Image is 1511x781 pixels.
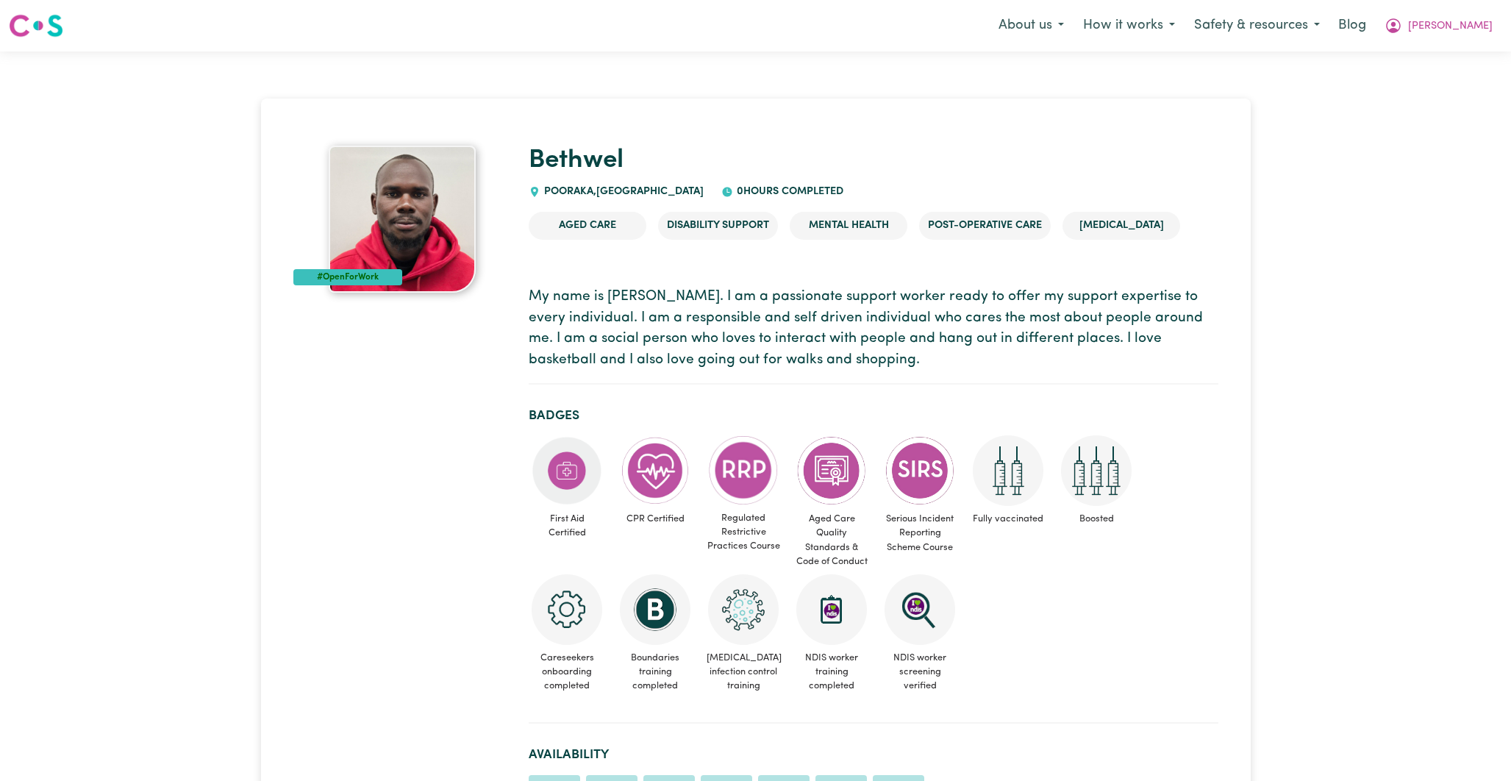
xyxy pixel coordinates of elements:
[793,645,870,699] span: NDIS worker training completed
[885,435,955,506] img: CS Academy: Serious Incident Reporting Scheme course completed
[1329,10,1375,42] a: Blog
[1058,506,1135,532] span: Boosted
[970,506,1046,532] span: Fully vaccinated
[919,212,1051,240] li: Post-operative care
[529,148,624,174] a: Bethwel
[529,645,605,699] span: Careseekers onboarding completed
[793,506,870,574] span: Aged Care Quality Standards & Code of Conduct
[1375,10,1502,41] button: My Account
[529,506,605,546] span: First Aid Certified
[973,435,1043,506] img: Care and support worker has received 2 doses of COVID-19 vaccine
[705,645,782,699] span: [MEDICAL_DATA] infection control training
[293,146,512,293] a: Bethwel 's profile picture'#OpenForWork
[532,435,602,506] img: Care and support worker has completed First Aid Certification
[885,574,955,645] img: NDIS Worker Screening Verified
[529,287,1218,371] p: My name is [PERSON_NAME]. I am a passionate support worker ready to offer my support expertise to...
[620,435,690,506] img: Care and support worker has completed CPR Certification
[989,10,1074,41] button: About us
[708,574,779,645] img: CS Academy: COVID-19 Infection Control Training course completed
[540,186,704,197] span: POORAKA , [GEOGRAPHIC_DATA]
[529,212,646,240] li: Aged Care
[796,574,867,645] img: CS Academy: Introduction to NDIS Worker Training course completed
[1061,435,1132,506] img: Care and support worker has received booster dose of COVID-19 vaccination
[882,645,958,699] span: NDIS worker screening verified
[1062,212,1180,240] li: [MEDICAL_DATA]
[529,747,1218,763] h2: Availability
[617,645,693,699] span: Boundaries training completed
[1074,10,1185,41] button: How it works
[1185,10,1329,41] button: Safety & resources
[658,212,778,240] li: Disability Support
[708,435,779,505] img: CS Academy: Regulated Restrictive Practices course completed
[705,505,782,560] span: Regulated Restrictive Practices Course
[617,506,693,532] span: CPR Certified
[790,212,907,240] li: Mental Health
[796,435,867,506] img: CS Academy: Aged Care Quality Standards & Code of Conduct course completed
[9,9,63,43] a: Careseekers logo
[329,146,476,293] img: Bethwel
[733,186,843,197] span: 0 hours completed
[882,506,958,560] span: Serious Incident Reporting Scheme Course
[532,574,602,645] img: CS Academy: Careseekers Onboarding course completed
[529,408,1218,424] h2: Badges
[9,13,63,39] img: Careseekers logo
[293,269,402,285] div: #OpenForWork
[620,574,690,645] img: CS Academy: Boundaries in care and support work course completed
[1408,18,1493,35] span: [PERSON_NAME]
